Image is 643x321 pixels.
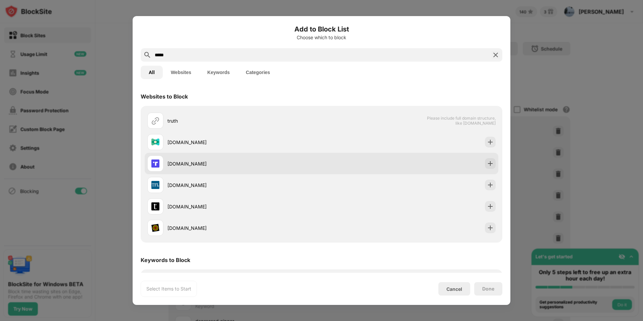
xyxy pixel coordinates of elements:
div: Keywords to Block [141,257,190,263]
button: Categories [238,66,278,79]
img: search-close [492,51,500,59]
div: Websites to Block [141,93,188,100]
img: favicons [151,159,159,168]
h6: Add to Block List [141,24,502,34]
div: Done [482,286,494,292]
div: Choose which to block [141,35,502,40]
div: [DOMAIN_NAME] [167,160,321,167]
div: truth [167,117,321,124]
div: Select Items to Start [146,285,191,292]
img: favicons [151,202,159,210]
button: All [141,66,163,79]
img: url.svg [151,117,159,125]
button: Keywords [199,66,238,79]
div: [DOMAIN_NAME] [167,139,321,146]
img: favicons [151,181,159,189]
img: favicons [151,138,159,146]
div: [DOMAIN_NAME] [167,224,321,232]
div: [DOMAIN_NAME] [167,203,321,210]
span: Please include full domain structure, like [DOMAIN_NAME] [427,116,496,126]
img: favicons [151,224,159,232]
button: Websites [163,66,199,79]
div: Cancel [446,286,462,292]
img: search.svg [143,51,151,59]
div: [DOMAIN_NAME] [167,182,321,189]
